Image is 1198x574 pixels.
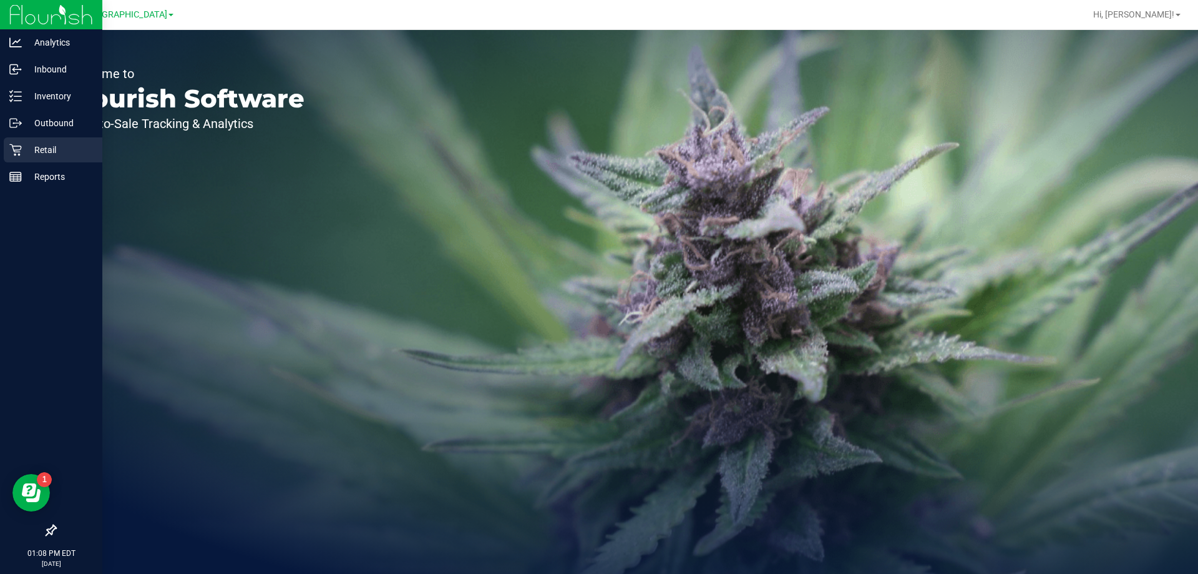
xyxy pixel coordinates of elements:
[9,144,22,156] inline-svg: Retail
[6,559,97,568] p: [DATE]
[37,472,52,487] iframe: Resource center unread badge
[67,86,304,111] p: Flourish Software
[9,36,22,49] inline-svg: Analytics
[9,171,22,183] inline-svg: Reports
[22,89,97,104] p: Inventory
[22,142,97,157] p: Retail
[82,9,167,20] span: [GEOGRAPHIC_DATA]
[22,35,97,50] p: Analytics
[1093,9,1174,19] span: Hi, [PERSON_NAME]!
[9,63,22,76] inline-svg: Inbound
[67,67,304,80] p: Welcome to
[22,116,97,131] p: Outbound
[22,62,97,77] p: Inbound
[12,474,50,512] iframe: Resource center
[9,117,22,129] inline-svg: Outbound
[9,90,22,102] inline-svg: Inventory
[22,169,97,184] p: Reports
[67,117,304,130] p: Seed-to-Sale Tracking & Analytics
[6,548,97,559] p: 01:08 PM EDT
